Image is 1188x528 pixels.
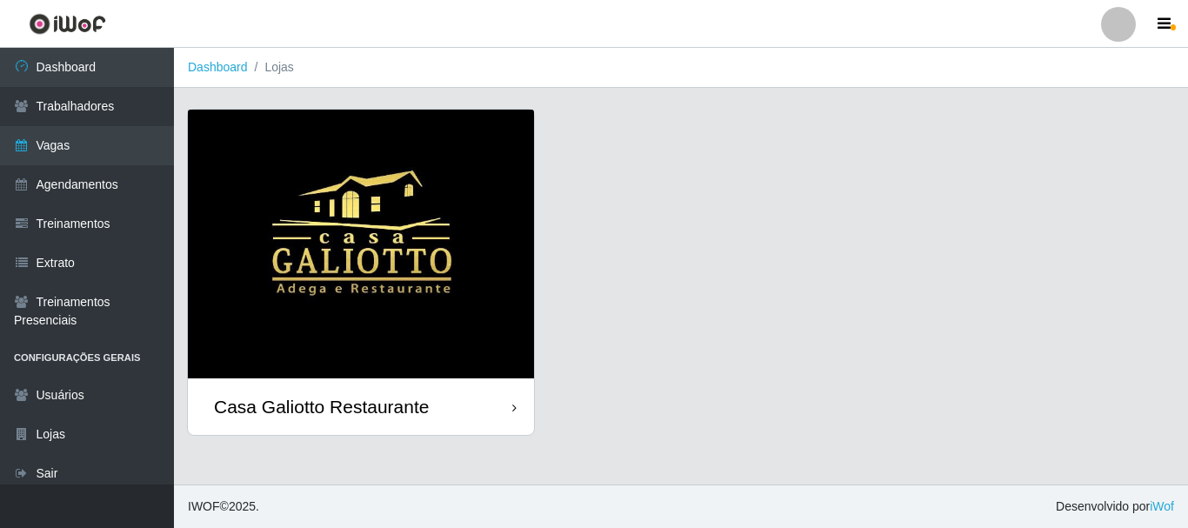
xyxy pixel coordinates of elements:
a: Casa Galiotto Restaurante [188,110,534,435]
span: © 2025 . [188,498,259,516]
img: cardImg [188,110,534,378]
span: IWOF [188,499,220,513]
nav: breadcrumb [174,48,1188,88]
li: Lojas [248,58,294,77]
span: Desenvolvido por [1056,498,1174,516]
img: CoreUI Logo [29,13,106,35]
div: Casa Galiotto Restaurante [214,396,429,418]
a: Dashboard [188,60,248,74]
a: iWof [1150,499,1174,513]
